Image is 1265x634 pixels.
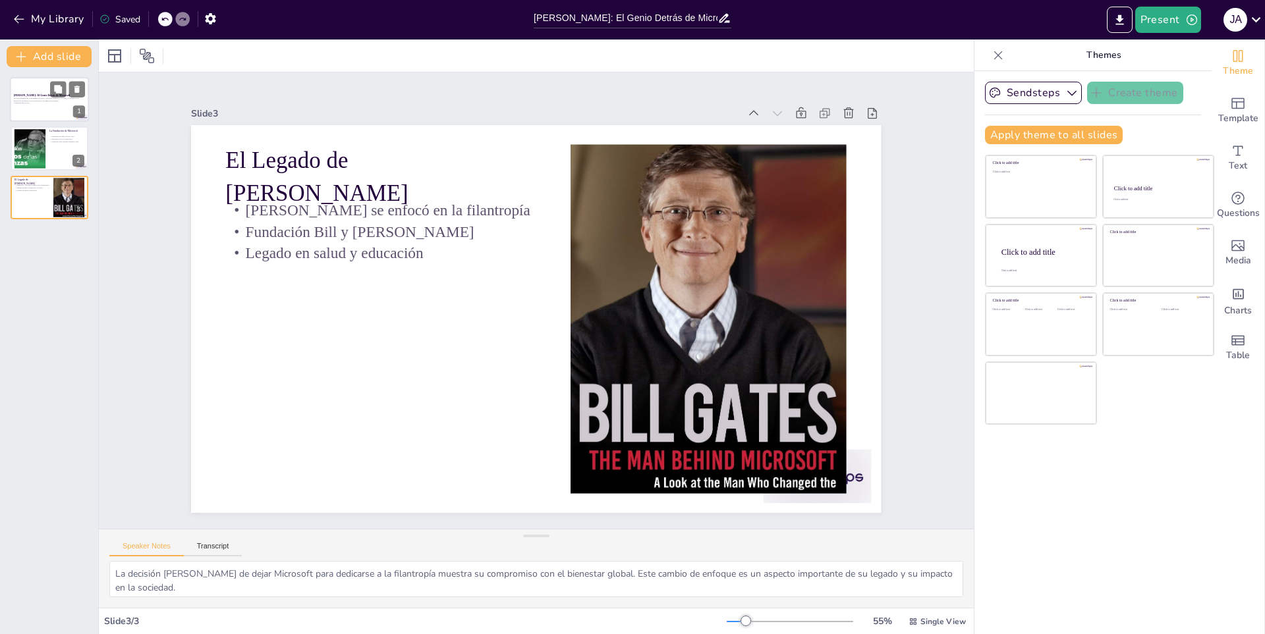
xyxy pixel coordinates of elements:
[1223,64,1253,78] span: Theme
[1025,308,1055,311] div: Click to add text
[1224,304,1252,318] span: Charts
[10,77,89,122] div: 1
[69,81,85,97] button: Delete Slide
[534,9,717,28] input: Insert title
[14,178,49,185] p: El Legado de [PERSON_NAME]
[1212,324,1264,371] div: Add a table
[73,106,85,118] div: 1
[14,93,70,96] strong: [PERSON_NAME]: El Genio Detrás de Microsoft
[14,189,49,192] p: Legado en salud y educación
[1212,40,1264,87] div: Change the overall theme
[1212,229,1264,277] div: Add images, graphics, shapes or video
[1057,308,1087,311] div: Click to add text
[1225,253,1251,268] span: Media
[109,542,184,556] button: Speaker Notes
[104,45,125,66] div: Layout
[1218,111,1258,126] span: Template
[1212,87,1264,134] div: Add ready made slides
[985,126,1123,144] button: Apply theme to all slides
[993,161,1087,165] div: Click to add title
[866,615,898,627] div: 55 %
[1087,82,1183,104] button: Create theme
[1212,182,1264,229] div: Get real-time input from your audience
[1001,247,1086,256] div: Click to add title
[11,176,88,219] div: 3
[1135,7,1201,33] button: Present
[1162,308,1203,311] div: Click to add text
[1226,348,1250,363] span: Table
[993,171,1087,174] div: Click to add text
[1110,230,1204,234] div: Click to add title
[234,189,545,243] p: Fundación Bill y [PERSON_NAME]
[7,46,92,67] button: Add slide
[1113,198,1201,201] div: Click to add text
[212,72,758,142] div: Slide 3
[231,210,542,264] p: Legado en salud y educación
[14,97,85,101] p: En esta presentación, exploraremos la vida y logros de [PERSON_NAME], el cofundador de Microsoft,...
[14,102,85,105] p: Generated with [URL]
[10,9,90,30] button: My Library
[49,135,84,138] p: Fundación de Microsoft en 1975
[14,186,49,189] p: Fundación Bill y [PERSON_NAME]
[993,298,1087,303] div: Click to add title
[109,561,963,597] textarea: La decisión [PERSON_NAME] de dejar Microsoft para dedicarse a la filantropía muestra su compromis...
[139,48,155,64] span: Position
[236,168,547,222] p: [PERSON_NAME] se enfocó en la filantropía
[49,129,84,133] p: La Fundación de Microsoft
[1114,185,1202,192] div: Click to add title
[920,616,966,627] span: Single View
[49,140,84,142] p: Windows como sistema operativo líder
[1110,308,1152,311] div: Click to add text
[237,113,553,209] p: El Legado de [PERSON_NAME]
[1223,8,1247,32] div: J A
[1217,206,1260,221] span: Questions
[99,13,140,26] div: Saved
[14,184,49,186] p: [PERSON_NAME] se enfocó en la filantropía
[72,203,84,215] div: 3
[1212,277,1264,324] div: Add charts and graphs
[1212,134,1264,182] div: Add text boxes
[1107,7,1133,33] button: Export to PowerPoint
[1009,40,1198,71] p: Themes
[184,542,242,556] button: Transcript
[1223,7,1247,33] button: J A
[11,126,88,170] div: 2
[1001,269,1084,271] div: Click to add body
[104,615,727,627] div: Slide 3 / 3
[993,308,1023,311] div: Click to add text
[72,155,84,167] div: 2
[49,138,84,140] p: Innovación con el Altair 8800
[50,81,66,97] button: Duplicate Slide
[1229,159,1247,173] span: Text
[985,82,1082,104] button: Sendsteps
[1110,298,1204,303] div: Click to add title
